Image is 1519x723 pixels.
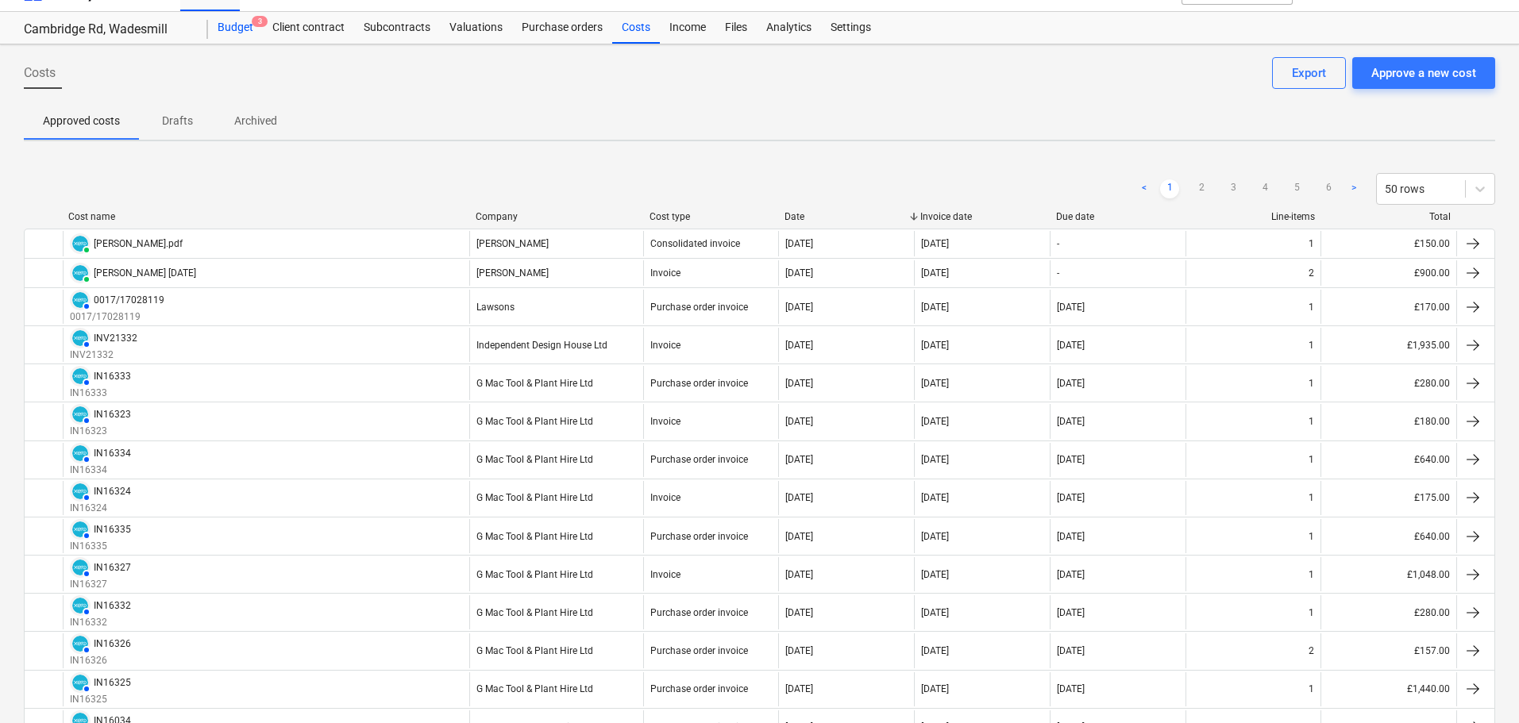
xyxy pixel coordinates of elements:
p: IN16327 [70,578,131,591]
p: IN16326 [70,654,131,667]
div: 2 [1309,645,1314,656]
div: [DATE] [785,454,813,465]
div: Invoice [650,492,680,503]
div: [DATE] [1057,454,1085,465]
p: IN16323 [70,425,131,438]
div: Cost name [68,211,463,222]
div: [DATE] [921,378,949,389]
p: IN16333 [70,386,131,400]
p: IN16334 [70,463,131,477]
div: 1 [1309,416,1314,427]
a: Analytics [757,12,821,44]
a: Budget3 [208,12,263,44]
div: [DATE] [1057,492,1085,503]
div: [PERSON_NAME] [476,267,549,279]
a: Page 3 [1224,179,1243,198]
div: £640.00 [1320,443,1456,477]
a: Valuations [440,12,512,44]
div: [PERSON_NAME] [DATE] [94,267,196,279]
img: xero.svg [72,368,88,384]
iframe: Chat Widget [1440,647,1519,723]
div: [DATE] [921,645,949,656]
img: xero.svg [72,483,88,499]
img: xero.svg [72,330,88,346]
div: G Mac Tool & Plant Hire Ltd [476,454,593,465]
div: [DATE] [1057,531,1085,542]
div: Line-items [1192,211,1315,222]
div: [DATE] [785,645,813,656]
a: Page 5 [1287,179,1306,198]
div: Invoice [650,416,680,427]
div: 1 [1309,238,1314,249]
img: xero.svg [72,406,88,422]
div: [DATE] [1057,302,1085,313]
div: [DATE] [1057,683,1085,694]
div: £280.00 [1320,366,1456,400]
div: 1 [1309,569,1314,580]
a: Settings [821,12,881,44]
img: xero.svg [72,236,88,252]
div: Company [476,211,637,222]
div: [DATE] [785,340,813,351]
div: 1 [1309,454,1314,465]
div: Independent Design House Ltd [476,340,607,351]
div: [DATE] [921,492,949,503]
p: IN16332 [70,616,131,629]
a: Page 2 [1192,179,1211,198]
div: Invoice has been synced with Xero and its status is currently AUTHORISED [70,557,91,578]
img: xero.svg [72,598,88,613]
img: xero.svg [72,636,88,652]
div: G Mac Tool & Plant Hire Ltd [476,492,593,503]
span: 3 [252,16,268,27]
div: Invoice has been synced with Xero and its status is currently AUTHORISED [70,595,91,616]
div: Lawsons [476,302,515,313]
div: [DATE] [921,238,949,249]
div: [DATE] [785,607,813,618]
img: xero.svg [72,265,88,281]
div: IN16324 [94,486,131,497]
img: xero.svg [72,521,88,537]
div: Invoice has been synced with Xero and its status is currently AUTHORISED [70,672,91,693]
div: 1 [1309,340,1314,351]
div: £1,048.00 [1320,557,1456,591]
div: £150.00 [1320,231,1456,256]
div: [DATE] [921,416,949,427]
div: [DATE] [1057,340,1085,351]
div: [DATE] [921,454,949,465]
div: £157.00 [1320,633,1456,667]
div: [DATE] [785,492,813,503]
div: [DATE] [785,683,813,694]
p: 0017/17028119 [70,310,164,324]
div: £900.00 [1320,260,1456,286]
a: Income [660,12,715,44]
div: G Mac Tool & Plant Hire Ltd [476,645,593,656]
a: Page 4 [1255,179,1274,198]
div: IN16327 [94,562,131,573]
div: - [1057,267,1059,279]
div: 1 [1309,683,1314,694]
div: £280.00 [1320,595,1456,629]
div: Purchase order invoice [650,378,748,389]
div: £170.00 [1320,290,1456,324]
div: [DATE] [785,416,813,427]
a: Purchase orders [512,12,612,44]
div: Due date [1056,211,1179,222]
div: Purchase order invoice [650,683,748,694]
div: IN16332 [94,600,131,611]
div: [DATE] [921,340,949,351]
a: Client contract [263,12,354,44]
img: xero.svg [72,675,88,690]
div: [DATE] [1057,569,1085,580]
div: Invoice has been synced with Xero and its status is currently AUTHORISED [70,633,91,654]
div: [DATE] [785,238,813,249]
div: 1 [1309,302,1314,313]
div: £1,440.00 [1320,672,1456,706]
a: Page 1 is your current page [1160,179,1179,198]
div: Purchase order invoice [650,645,748,656]
p: INV21332 [70,348,137,362]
